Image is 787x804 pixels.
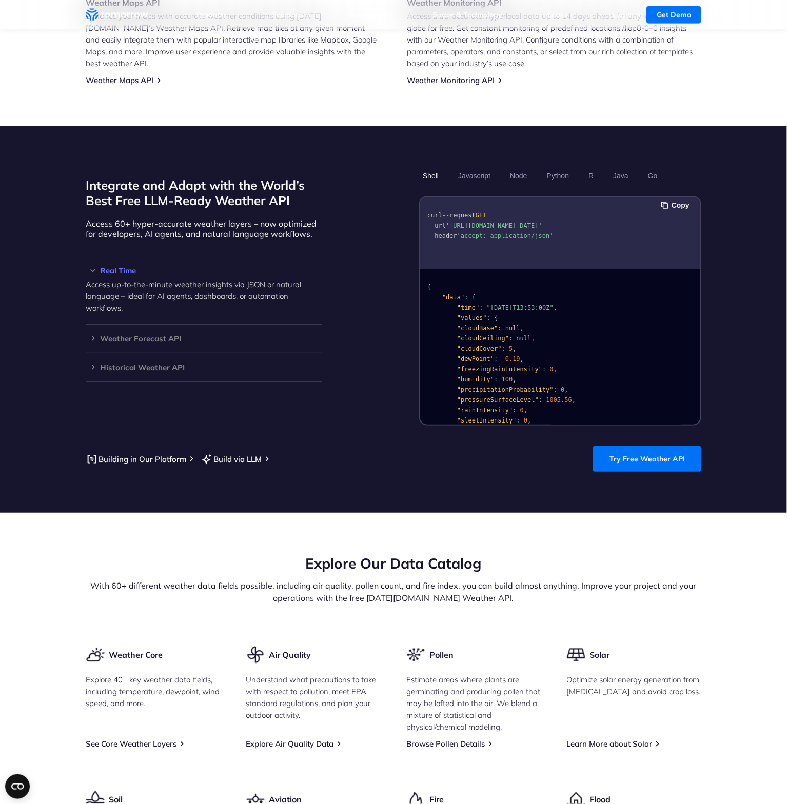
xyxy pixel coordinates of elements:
h2: Explore Our Data Catalog [86,554,701,573]
a: Solutions [272,10,303,19]
span: : [494,376,498,384]
span: , [527,417,531,425]
p: Explore 40+ key weather data fields, including temperature, dewpoint, wind speed, and more. [86,674,221,709]
span: { [472,294,476,301]
h3: Historical Weather API [86,364,322,371]
a: Learn [547,10,567,19]
h3: Pollen [429,649,454,660]
a: Browse Pollen Details [406,739,485,749]
span: '[URL][DOMAIN_NAME][DATE]' [446,222,542,229]
a: Try Free Weather API [593,446,701,472]
span: "freezingRainIntensity" [457,366,542,373]
span: -- [427,232,435,239]
span: "dewPoint" [457,356,494,363]
span: curl [427,212,442,219]
span: : [539,397,542,404]
button: Node [506,167,530,185]
span: "data" [442,294,464,301]
span: "sleetIntensity" [457,417,517,425]
h3: Air Quality [269,649,311,660]
a: Home link [86,7,152,23]
p: Understand what precautions to take with respect to pollution, meet EPA standard regulations, and... [246,674,381,721]
a: Weather Maps API [86,75,153,85]
button: Java [609,167,632,185]
span: { [427,284,431,291]
span: : [542,366,546,373]
span: { [494,315,498,322]
span: : [502,346,505,353]
span: : [513,407,516,414]
span: , [531,335,535,343]
button: Copy [661,199,693,211]
span: "cloudBase" [457,325,498,332]
h2: Integrate and Adapt with the World’s Best Free LLM-Ready Weather API [86,177,322,208]
p: Access ultra-accurate, hyperlocal data up to 14 days ahead for any location on the globe for free... [407,10,701,69]
span: "precipitationProbability" [457,387,554,394]
span: , [520,325,524,332]
a: Weather Monitoring API [407,75,495,85]
button: R [585,167,597,185]
span: header [435,232,457,239]
a: Get Demo [646,6,701,24]
span: "pressureSurfaceLevel" [457,397,539,404]
span: : [516,417,520,425]
span: 0.19 [505,356,520,363]
span: 0 [520,407,524,414]
span: , [554,305,557,312]
span: : [494,356,498,363]
a: Learn More about Solar [567,739,653,749]
span: request [449,212,476,219]
a: Building in Our Platform [86,453,186,466]
span: 100 [502,376,513,384]
span: url [435,222,446,229]
a: Space & Technology [432,10,502,19]
a: Products [196,10,227,19]
span: , [554,366,557,373]
button: Go [644,167,661,185]
p: Enhance your maps with accurate weather conditions using [DATE][DOMAIN_NAME]’s Weather Maps API. ... [86,10,380,69]
a: See Core Weather Layers [86,739,176,749]
a: Explore Air Quality Data [246,739,334,749]
span: 0 [549,366,553,373]
span: 0 [561,387,564,394]
a: Log In [613,11,634,20]
button: Open CMP widget [5,774,30,799]
span: , [520,356,524,363]
span: "[DATE]T13:53:00Z" [487,305,554,312]
p: Optimize solar energy generation from [MEDICAL_DATA] and avoid crop loss. [567,674,702,697]
span: , [513,346,516,353]
div: Weather Forecast API [86,335,322,343]
h3: Weather Core [109,649,163,660]
button: Shell [419,167,442,185]
span: 1005.56 [546,397,572,404]
span: -- [442,212,449,219]
span: "rainIntensity" [457,407,513,414]
span: "cloudCover" [457,346,502,353]
span: -- [427,222,435,229]
span: : [554,387,557,394]
span: GET [476,212,487,219]
a: Build via LLM [201,453,262,466]
button: Javascript [455,167,494,185]
span: "time" [457,305,479,312]
p: Access 60+ hyper-accurate weather layers – now optimized for developers, AI agents, and natural l... [86,218,322,239]
span: - [502,356,505,363]
h3: Real Time [86,267,322,274]
span: null [516,335,531,343]
a: Developers [348,10,388,19]
span: : [509,335,513,343]
span: : [464,294,468,301]
p: Access up-to-the-minute weather insights via JSON or natural language – ideal for AI agents, dash... [86,278,322,314]
span: 0 [524,417,527,425]
span: , [564,387,568,394]
p: With 60+ different weather data fields possible, including air quality, pollen count, and fire in... [86,579,701,604]
span: : [487,315,490,322]
span: "values" [457,315,487,322]
h3: Solar [589,649,609,660]
span: , [524,407,527,414]
span: , [513,376,516,384]
button: Python [543,167,573,185]
span: "humidity" [457,376,494,384]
